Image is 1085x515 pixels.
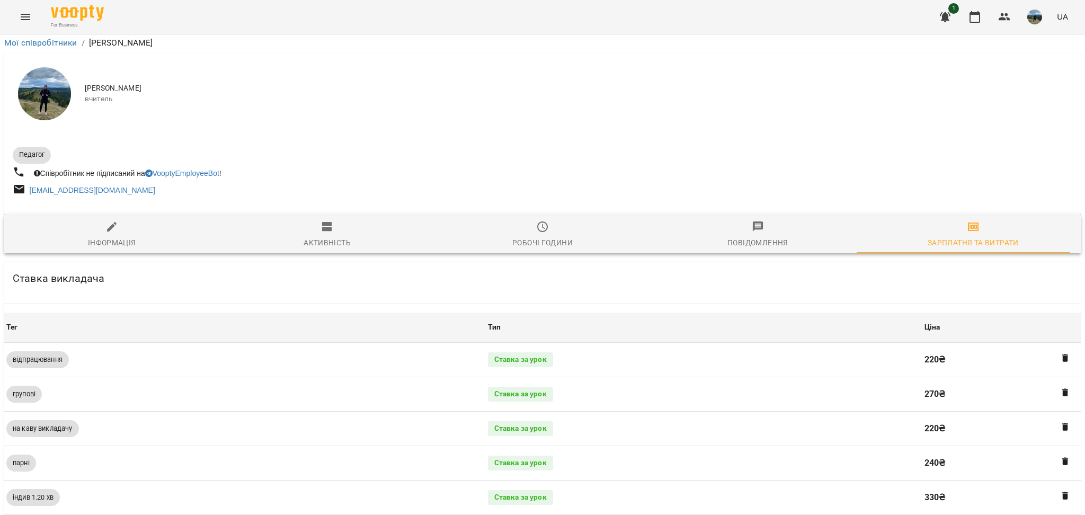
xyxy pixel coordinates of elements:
[488,421,553,436] div: Ставка за урок
[145,169,219,177] a: VooptyEmployeeBot
[4,38,77,48] a: Мої співробітники
[1059,386,1072,399] button: Видалити
[924,422,1079,435] p: 220 ₴
[13,4,38,30] button: Menu
[924,388,1079,401] p: 270 ₴
[488,490,553,505] div: Ставка за урок
[1053,7,1072,26] button: UA
[948,3,959,14] span: 1
[51,5,104,21] img: Voopty Logo
[13,150,51,159] span: Педагог
[6,458,36,468] span: парні
[727,236,788,249] div: Повідомлення
[6,493,60,502] span: індив 1.20 хв
[85,94,1072,104] span: вчитель
[486,313,922,342] th: Тип
[922,313,1081,342] th: Ціна
[488,387,553,402] div: Ставка за урок
[1059,351,1072,365] button: Видалити
[51,22,104,29] span: For Business
[89,37,153,49] p: [PERSON_NAME]
[4,313,486,342] th: Тег
[4,37,1081,49] nav: breadcrumb
[18,67,71,120] img: Ілля Родін
[928,236,1019,249] div: Зарплатня та Витрати
[6,355,69,365] span: відпрацювання
[32,166,224,181] div: Співробітник не підписаний на !
[6,389,42,399] span: групові
[1057,11,1068,22] span: UA
[512,236,573,249] div: Робочі години
[6,424,79,433] span: на каву викладачу
[924,457,1079,469] p: 240 ₴
[30,186,155,194] a: [EMAIL_ADDRESS][DOMAIN_NAME]
[1059,420,1072,434] button: Видалити
[82,37,85,49] li: /
[85,83,1072,94] span: [PERSON_NAME]
[1059,455,1072,468] button: Видалити
[924,491,1079,504] p: 330 ₴
[488,352,553,367] div: Ставка за урок
[1027,10,1042,24] img: 21386328b564625c92ab1b868b6883df.jpg
[304,236,351,249] div: Активність
[488,456,553,470] div: Ставка за урок
[13,270,104,287] h6: Ставка викладача
[1059,489,1072,503] button: Видалити
[88,236,136,249] div: Інформація
[924,353,1079,366] p: 220 ₴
